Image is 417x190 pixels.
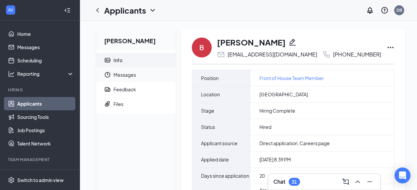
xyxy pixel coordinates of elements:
[199,43,204,52] div: B
[104,57,111,63] svg: ContactCard
[259,124,271,130] span: Hired
[17,54,74,67] a: Scheduling
[17,27,74,41] a: Home
[104,86,111,93] svg: Report
[17,97,74,110] a: Applicants
[364,176,375,187] button: Minimize
[8,177,15,183] svg: Settings
[366,6,374,14] svg: Notifications
[259,91,308,98] span: [GEOGRAPHIC_DATA]
[96,53,176,67] a: ContactCardInfo
[113,86,136,93] div: Feedback
[104,5,146,16] h1: Applicants
[259,156,291,163] span: [DATE] 8:39 PM
[104,71,111,78] svg: Clock
[217,37,286,48] h1: [PERSON_NAME]
[322,50,330,58] svg: Phone
[201,123,215,131] span: Status
[386,44,394,51] svg: Ellipses
[96,67,176,82] a: ClockMessages
[396,7,402,13] div: DB
[217,50,225,58] svg: Email
[288,38,296,46] svg: Pencil
[381,6,388,14] svg: QuestionInfo
[8,70,15,77] svg: Analysis
[354,178,362,186] svg: ChevronUp
[292,179,297,185] div: 31
[201,107,214,115] span: Stage
[149,6,157,14] svg: ChevronDown
[366,178,374,186] svg: Minimize
[342,178,350,186] svg: ComposeMessage
[96,97,176,111] a: PaperclipFiles
[228,51,317,58] div: [EMAIL_ADDRESS][DOMAIN_NAME]
[113,57,122,63] div: Info
[259,172,265,179] span: 20
[201,139,238,147] span: Applicant source
[113,101,123,107] div: Files
[104,101,111,107] svg: Paperclip
[352,176,363,187] button: ChevronUp
[201,90,220,98] span: Location
[340,176,351,187] button: ComposeMessage
[201,155,229,163] span: Applied date
[17,124,74,137] a: Job Postings
[201,172,249,180] span: Days since application
[64,7,71,14] svg: Collapse
[17,41,74,54] a: Messages
[333,51,381,58] div: [PHONE_NUMBER]
[259,140,330,146] span: Direct application, Careers page
[394,167,410,183] div: Open Intercom Messenger
[201,74,219,82] span: Position
[96,29,176,50] h2: [PERSON_NAME]
[8,157,73,162] div: Team Management
[259,107,295,114] span: Hiring Complete
[273,178,285,185] h3: Chat
[94,6,102,14] svg: ChevronLeft
[7,7,14,13] svg: WorkstreamLogo
[17,110,74,124] a: Sourcing Tools
[8,87,73,93] div: Hiring
[113,67,171,82] span: Messages
[17,137,74,150] a: Talent Network
[17,177,64,183] div: Switch to admin view
[17,70,74,77] div: Reporting
[259,74,324,82] a: Front of House Team Member
[96,82,176,97] a: ReportFeedback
